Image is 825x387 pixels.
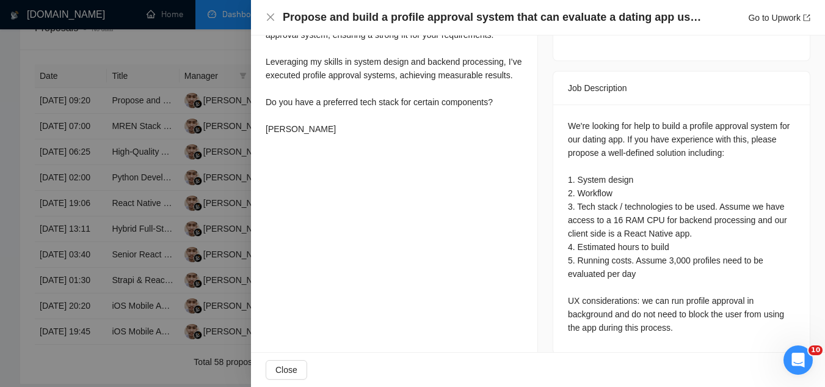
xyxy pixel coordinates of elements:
span: 10 [809,345,823,355]
iframe: Intercom live chat [783,345,813,375]
button: Close [266,12,275,23]
span: close [266,12,275,22]
span: export [803,14,810,21]
button: Close [266,360,307,380]
div: Job Description [568,72,795,105]
div: We're looking for help to build a profile approval system for our dating app. If you have experie... [568,119,795,334]
span: Close [275,363,297,377]
h4: Propose and build a profile approval system that can evaluate a dating app user's photos [283,10,704,25]
a: Go to Upworkexport [748,13,810,23]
